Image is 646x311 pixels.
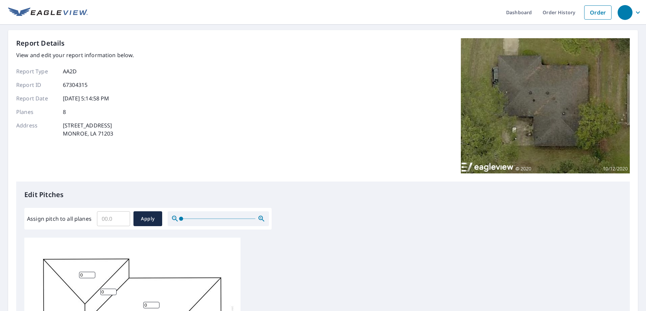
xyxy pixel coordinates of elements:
[63,108,66,116] p: 8
[16,81,57,89] p: Report ID
[16,108,57,116] p: Planes
[16,67,57,75] p: Report Type
[16,38,65,48] p: Report Details
[16,121,57,138] p: Address
[24,190,622,200] p: Edit Pitches
[27,215,92,223] label: Assign pitch to all planes
[63,67,77,75] p: AA2D
[461,38,630,173] img: Top image
[8,7,88,18] img: EV Logo
[584,5,612,20] a: Order
[139,215,157,223] span: Apply
[63,121,113,138] p: [STREET_ADDRESS] MONROE, LA 71203
[133,211,162,226] button: Apply
[63,81,88,89] p: 67304315
[63,94,109,102] p: [DATE] 5:14:58 PM
[97,209,130,228] input: 00.0
[16,51,134,59] p: View and edit your report information below.
[16,94,57,102] p: Report Date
